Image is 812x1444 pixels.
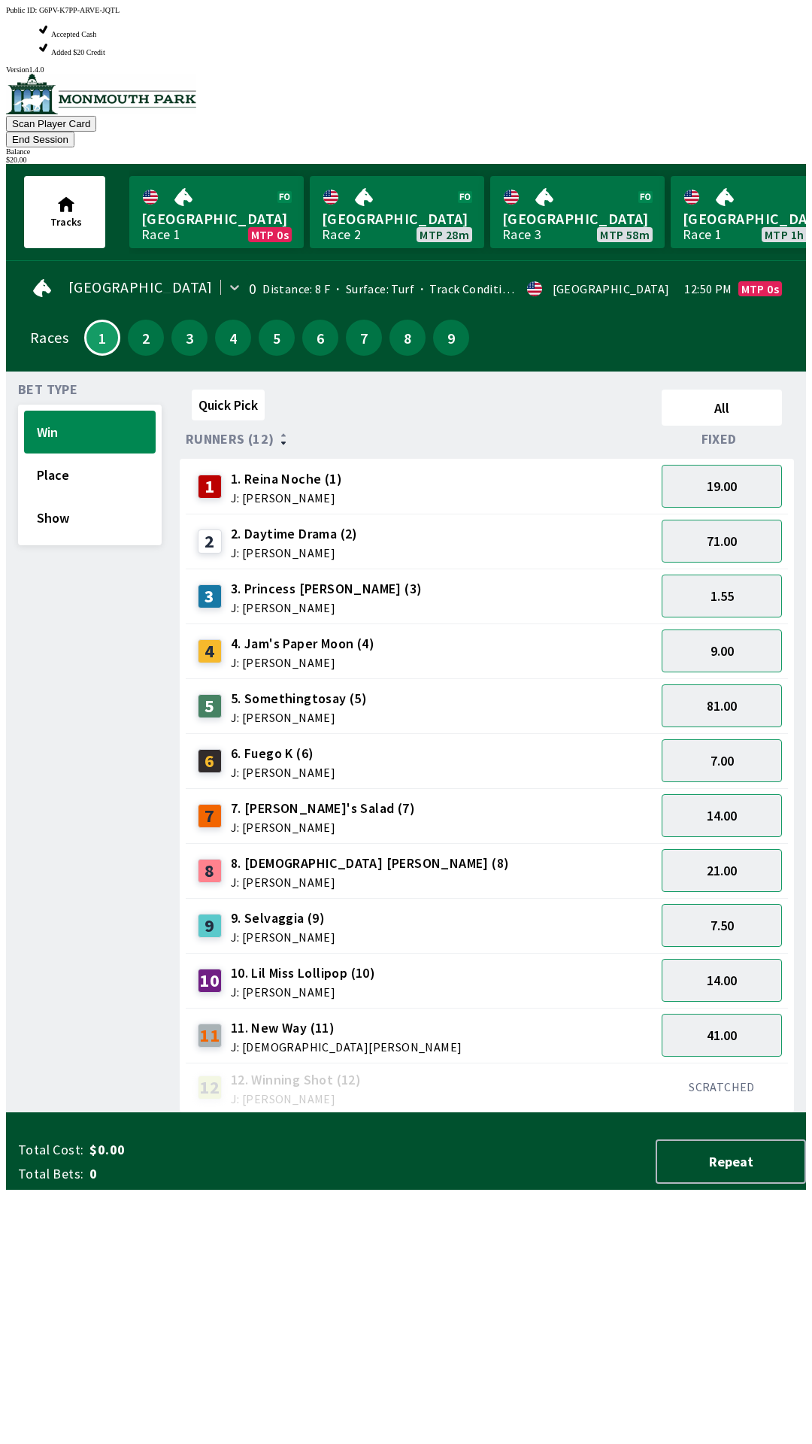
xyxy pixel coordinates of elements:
[198,694,222,718] div: 5
[24,496,156,539] button: Show
[710,587,734,605] span: 1.55
[662,575,782,617] button: 1.55
[707,807,737,824] span: 14.00
[231,1018,462,1038] span: 11. New Way (11)
[249,283,256,295] div: 0
[414,281,547,296] span: Track Condition: Firm
[6,116,96,132] button: Scan Player Card
[39,6,120,14] span: G6PV-K7PP-ARVE-JQTL
[219,332,247,343] span: 4
[662,1079,782,1094] div: SCRATCHED
[141,209,292,229] span: [GEOGRAPHIC_DATA]
[18,1165,83,1183] span: Total Bets:
[710,642,734,660] span: 9.00
[553,283,670,295] div: [GEOGRAPHIC_DATA]
[192,390,265,420] button: Quick Pick
[198,749,222,773] div: 6
[662,794,782,837] button: 14.00
[707,478,737,495] span: 19.00
[129,176,304,248] a: [GEOGRAPHIC_DATA]Race 1MTP 0s
[251,229,289,241] span: MTP 0s
[231,579,423,599] span: 3. Princess [PERSON_NAME] (3)
[198,914,222,938] div: 9
[37,509,143,526] span: Show
[231,547,358,559] span: J: [PERSON_NAME]
[231,657,374,669] span: J: [PERSON_NAME]
[302,320,338,356] button: 6
[662,739,782,782] button: 7.00
[741,283,779,295] span: MTP 0s
[186,433,274,445] span: Runners (12)
[198,475,222,499] div: 1
[6,132,74,147] button: End Session
[707,862,737,879] span: 21.00
[662,629,782,672] button: 9.00
[662,390,782,426] button: All
[198,804,222,828] div: 7
[231,986,375,998] span: J: [PERSON_NAME]
[231,711,367,724] span: J: [PERSON_NAME]
[198,859,222,883] div: 8
[186,432,656,447] div: Runners (12)
[24,176,105,248] button: Tracks
[175,332,204,343] span: 3
[306,332,335,343] span: 6
[330,281,414,296] span: Surface: Turf
[231,524,358,544] span: 2. Daytime Drama (2)
[668,399,775,417] span: All
[350,332,378,343] span: 7
[30,332,68,344] div: Races
[684,283,732,295] span: 12:50 PM
[683,229,722,241] div: Race 1
[662,904,782,947] button: 7.50
[437,332,465,343] span: 9
[89,1141,326,1159] span: $0.00
[502,209,653,229] span: [GEOGRAPHIC_DATA]
[231,492,342,504] span: J: [PERSON_NAME]
[231,963,375,983] span: 10. Lil Miss Lollipop (10)
[656,432,788,447] div: Fixed
[322,209,472,229] span: [GEOGRAPHIC_DATA]
[37,466,143,484] span: Place
[37,423,143,441] span: Win
[346,320,382,356] button: 7
[84,320,120,356] button: 1
[6,6,806,14] div: Public ID:
[231,854,510,873] span: 8. [DEMOGRAPHIC_DATA] [PERSON_NAME] (8)
[51,30,96,38] span: Accepted Cash
[669,1153,792,1170] span: Repeat
[662,520,782,563] button: 71.00
[132,332,160,343] span: 2
[231,1070,361,1090] span: 12. Winning Shot (12)
[231,602,423,614] span: J: [PERSON_NAME]
[231,876,510,888] span: J: [PERSON_NAME]
[18,384,77,396] span: Bet Type
[231,909,335,928] span: 9. Selvaggia (9)
[231,799,415,818] span: 7. [PERSON_NAME]'s Salad (7)
[262,332,291,343] span: 5
[600,229,650,241] span: MTP 58m
[490,176,665,248] a: [GEOGRAPHIC_DATA]Race 3MTP 58m
[51,48,105,56] span: Added $20 Credit
[231,744,335,763] span: 6. Fuego K (6)
[710,917,734,934] span: 7.50
[6,156,806,164] div: $ 20.00
[502,229,541,241] div: Race 3
[310,176,484,248] a: [GEOGRAPHIC_DATA]Race 2MTP 28m
[707,532,737,550] span: 71.00
[24,454,156,496] button: Place
[215,320,251,356] button: 4
[198,396,258,414] span: Quick Pick
[198,584,222,608] div: 3
[24,411,156,454] button: Win
[231,1041,462,1053] span: J: [DEMOGRAPHIC_DATA][PERSON_NAME]
[656,1139,806,1184] button: Repeat
[89,334,115,341] span: 1
[68,281,213,293] span: [GEOGRAPHIC_DATA]
[420,229,469,241] span: MTP 28m
[89,1165,326,1183] span: 0
[198,639,222,663] div: 4
[198,1024,222,1048] div: 11
[231,766,335,778] span: J: [PERSON_NAME]
[393,332,422,343] span: 8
